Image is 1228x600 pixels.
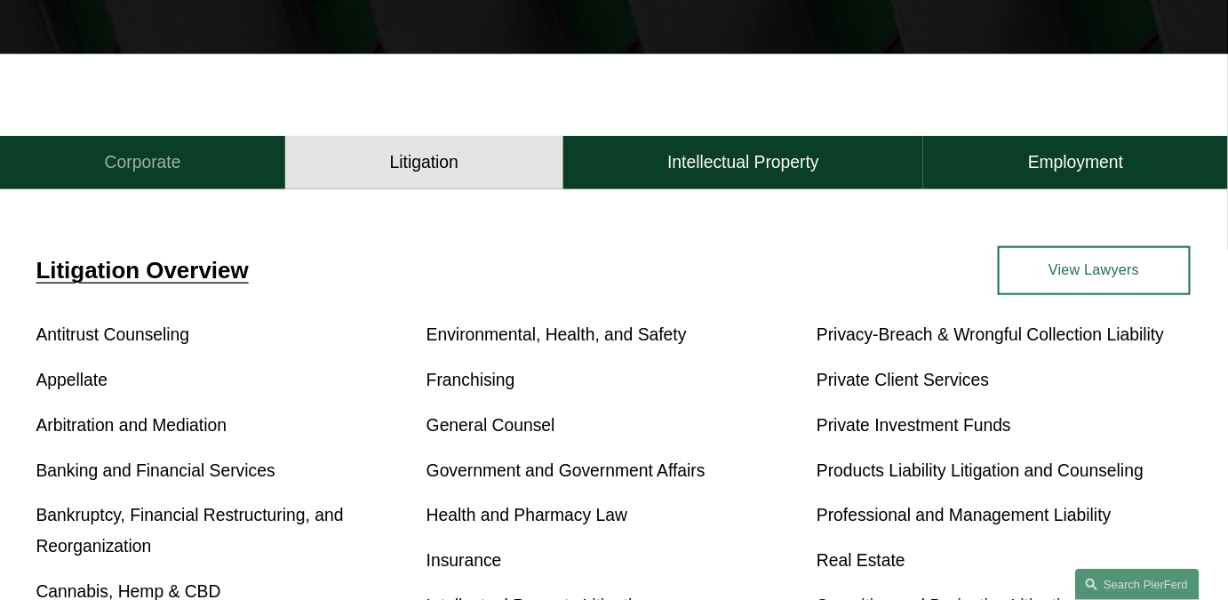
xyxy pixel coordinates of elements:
[105,152,181,174] h4: Corporate
[427,325,687,344] a: Environmental, Health, and Safety
[36,416,227,435] a: Arbitration and Mediation
[36,258,248,283] a: Litigation Overview
[427,461,706,480] a: Government and Government Affairs
[390,152,459,174] h4: Litigation
[1075,569,1200,600] a: Search this site
[36,325,189,344] a: Antitrust Counseling
[817,416,1011,435] a: Private Investment Funds
[998,246,1191,296] a: View Lawyers
[427,506,627,524] a: Health and Pharmacy Law
[667,152,819,174] h4: Intellectual Property
[817,551,905,570] a: Real Estate
[427,371,515,389] a: Franchising
[36,461,275,480] a: Banking and Financial Services
[1028,152,1123,174] h4: Employment
[817,325,1164,344] a: Privacy-Breach & Wrongful Collection Liability
[36,506,343,556] a: Bankruptcy, Financial Restructuring, and Reorganization
[817,371,989,389] a: Private Client Services
[36,371,107,389] a: Appellate
[817,461,1144,480] a: Products Liability Litigation and Counseling
[817,506,1111,524] a: Professional and Management Liability
[427,416,555,435] a: General Counsel
[427,551,502,570] a: Insurance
